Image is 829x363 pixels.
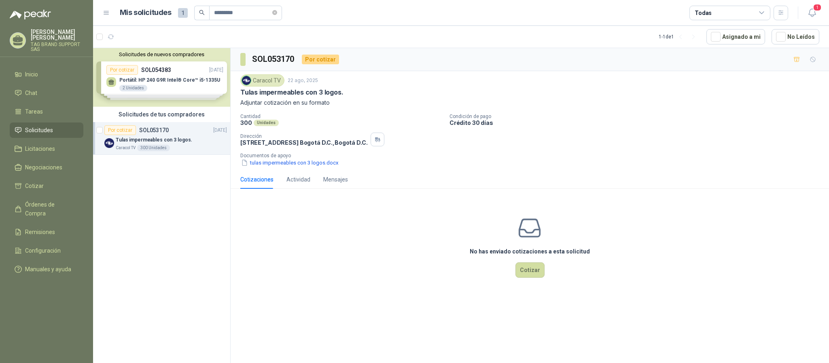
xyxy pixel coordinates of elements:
a: Solicitudes [10,122,83,138]
a: Órdenes de Compra [10,197,83,221]
button: Asignado a mi [706,29,765,44]
div: 300 Unidades [137,145,170,151]
button: Solicitudes de nuevos compradores [96,51,227,57]
span: search [199,10,205,15]
p: 22 ago, 2025 [288,77,318,84]
p: Cantidad [240,114,443,119]
div: Solicitudes de tus compradores [93,107,230,122]
span: close-circle [272,10,277,15]
p: Caracol TV [116,145,136,151]
span: Órdenes de Compra [25,200,76,218]
p: 300 [240,119,252,126]
span: 1 [813,4,822,11]
p: Documentos de apoyo [240,153,826,158]
span: Chat [25,89,37,97]
span: Remisiones [25,228,55,236]
div: Mensajes [323,175,348,184]
button: tulas impermeables con 3 logos.docx [240,158,339,167]
a: Tareas [10,104,83,119]
p: [DATE] [213,127,227,134]
h3: No has enviado cotizaciones a esta solicitud [470,247,590,256]
a: Remisiones [10,224,83,240]
span: Configuración [25,246,61,255]
div: Solicitudes de nuevos compradoresPor cotizarSOL054383[DATE] Portátil: HP 240 G9R Intel® Core™ i5-... [93,48,230,107]
span: 1 [178,8,188,18]
p: Adjuntar cotización en su formato [240,98,819,107]
h3: SOL053170 [252,53,295,65]
span: Inicio [25,70,38,79]
span: Cotizar [25,181,44,190]
a: Inicio [10,67,83,82]
span: Negociaciones [25,163,62,172]
span: Manuales y ayuda [25,265,71,274]
button: No Leídos [772,29,819,44]
p: [STREET_ADDRESS] Bogotá D.C. , Bogotá D.C. [240,139,367,146]
a: Licitaciones [10,141,83,156]
a: Configuración [10,243,83,258]
div: Actividad [286,175,310,184]
p: Condición de pago [449,114,826,119]
a: Por cotizarSOL053170[DATE] Company LogoTulas impermeables con 3 logos.Caracol TV300 Unidades [93,122,230,155]
div: Todas [695,8,712,17]
a: Manuales y ayuda [10,262,83,277]
img: Company Logo [104,138,114,148]
span: Tareas [25,107,43,116]
p: Tulas impermeables con 3 logos. [240,88,343,97]
button: Cotizar [515,262,545,278]
p: SOL053170 [139,127,169,133]
span: Solicitudes [25,126,53,135]
a: Cotizar [10,178,83,194]
img: Logo peakr [10,10,51,19]
div: Cotizaciones [240,175,274,184]
p: TAG BRAND SUPPORT SAS [31,42,83,52]
div: Caracol TV [240,74,284,87]
span: Licitaciones [25,144,55,153]
p: [PERSON_NAME] [PERSON_NAME] [31,29,83,40]
p: Crédito 30 días [449,119,826,126]
span: close-circle [272,9,277,17]
a: Negociaciones [10,160,83,175]
div: Unidades [254,120,279,126]
div: Por cotizar [104,125,136,135]
p: Dirección [240,133,367,139]
button: 1 [805,6,819,20]
p: Tulas impermeables con 3 logos. [116,136,192,144]
img: Company Logo [242,76,251,85]
div: 1 - 1 de 1 [659,30,700,43]
div: Por cotizar [302,55,339,64]
a: Chat [10,85,83,101]
h1: Mis solicitudes [120,7,172,19]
